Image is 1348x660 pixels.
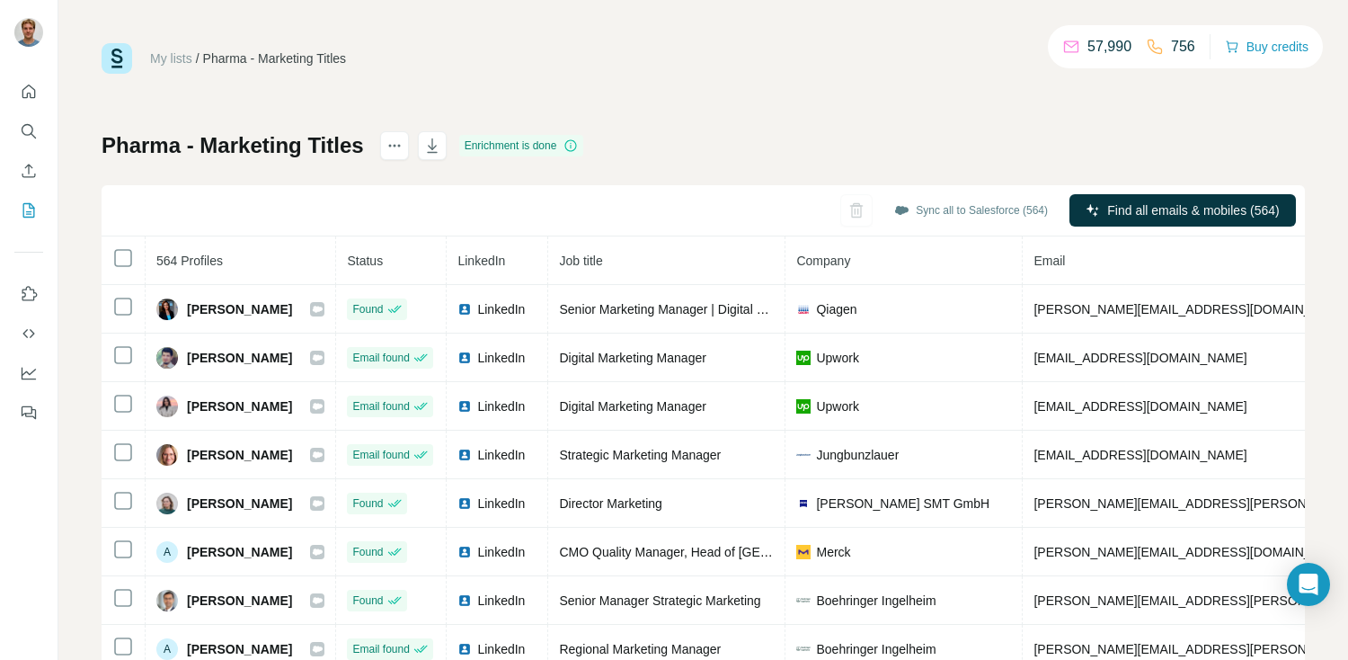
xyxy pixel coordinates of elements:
span: [PERSON_NAME] [187,592,292,610]
span: Job title [559,254,602,268]
div: A [156,638,178,660]
img: Avatar [156,493,178,514]
button: Search [14,115,43,147]
img: Avatar [156,444,178,466]
span: LinkedIn [477,592,525,610]
span: Upwork [816,349,858,367]
span: Regional Marketing Manager [559,642,721,656]
span: Upwork [816,397,858,415]
img: LinkedIn logo [457,448,472,462]
img: Avatar [156,590,178,611]
span: [PERSON_NAME] [187,640,292,658]
h1: Pharma - Marketing Titles [102,131,364,160]
span: LinkedIn [477,397,525,415]
img: LinkedIn logo [457,351,472,365]
div: Open Intercom Messenger [1287,563,1330,606]
div: Pharma - Marketing Titles [203,49,347,67]
p: 57,990 [1087,36,1131,58]
span: Found [352,301,383,317]
span: Found [352,593,383,609]
span: [EMAIL_ADDRESS][DOMAIN_NAME] [1033,399,1246,414]
div: Enrichment is done [459,135,584,156]
span: Email found [352,398,409,415]
button: Find all emails & mobiles (564) [1069,194,1296,227]
span: Boehringer Ingelheim [816,640,936,658]
button: Use Surfe on LinkedIn [14,278,43,310]
button: Enrich CSV [14,155,43,187]
img: Avatar [156,347,178,369]
span: Merck [816,543,850,561]
span: Status [347,254,383,268]
span: Qiagen [816,300,856,318]
img: company-logo [796,399,811,414]
li: / [196,49,200,67]
div: A [156,541,178,563]
button: Dashboard [14,357,43,389]
button: Use Surfe API [14,317,43,350]
span: Boehringer Ingelheim [816,592,936,610]
span: Email found [352,641,409,657]
span: Found [352,495,383,512]
span: LinkedIn [477,543,525,561]
button: Sync all to Salesforce (564) [882,197,1060,224]
span: Found [352,544,383,560]
span: [PERSON_NAME] SMT GmbH [816,495,989,513]
span: Strategic Marketing Manager [559,448,721,462]
img: company-logo [796,496,811,511]
span: CMO Quality Manager, Head of [GEOGRAPHIC_DATA] [559,545,869,559]
span: Director Marketing [559,496,661,511]
img: company-logo [796,448,811,462]
span: [EMAIL_ADDRESS][DOMAIN_NAME] [1033,351,1246,365]
span: Senior Marketing Manager | Digital Sales [559,302,787,317]
img: company-logo [796,545,811,559]
span: Email [1033,254,1065,268]
img: company-logo [796,598,811,602]
button: My lists [14,194,43,227]
span: LinkedIn [477,349,525,367]
span: LinkedIn [477,300,525,318]
img: company-logo [796,351,811,365]
span: [PERSON_NAME] [187,349,292,367]
img: LinkedIn logo [457,399,472,414]
span: Email found [352,447,409,463]
p: 756 [1171,36,1195,58]
img: LinkedIn logo [457,642,472,656]
img: company-logo [796,647,811,651]
button: Buy credits [1225,34,1308,59]
span: LinkedIn [477,495,525,513]
span: Jungbunzlauer [816,446,899,464]
img: Avatar [156,299,178,320]
span: Find all emails & mobiles (564) [1107,201,1279,219]
img: company-logo [796,302,811,317]
button: Quick start [14,76,43,108]
a: My lists [150,51,192,66]
span: LinkedIn [477,446,525,464]
span: Senior Manager Strategic Marketing [559,593,760,608]
span: LinkedIn [477,640,525,658]
span: [PERSON_NAME] [187,397,292,415]
span: Email found [352,350,409,366]
span: [PERSON_NAME] [187,446,292,464]
span: Company [796,254,850,268]
span: [PERSON_NAME] [187,495,292,513]
img: LinkedIn logo [457,496,472,511]
button: Feedback [14,397,43,429]
img: LinkedIn logo [457,302,472,317]
button: actions [380,131,409,160]
span: Digital Marketing Manager [559,351,705,365]
span: 564 Profiles [156,254,223,268]
img: Avatar [14,18,43,47]
span: [PERSON_NAME] [187,300,292,318]
img: Surfe Logo [102,43,132,74]
img: LinkedIn logo [457,545,472,559]
span: LinkedIn [457,254,505,268]
img: LinkedIn logo [457,593,472,608]
span: [PERSON_NAME] [187,543,292,561]
span: Digital Marketing Manager [559,399,705,414]
span: [EMAIL_ADDRESS][DOMAIN_NAME] [1033,448,1246,462]
img: Avatar [156,396,178,417]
